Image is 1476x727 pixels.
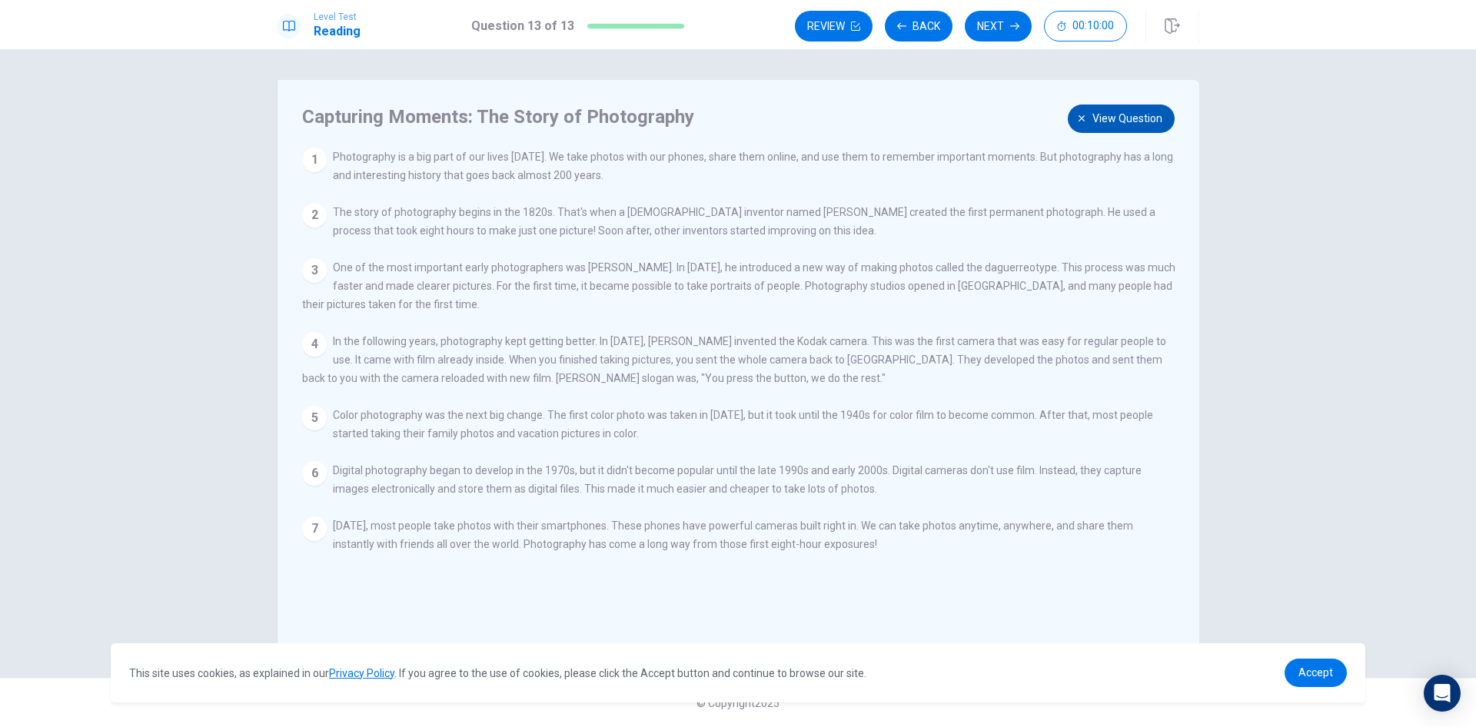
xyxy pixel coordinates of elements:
div: cookieconsent [111,643,1365,702]
a: Privacy Policy [329,667,394,679]
div: 3 [302,258,327,283]
button: Next [965,11,1032,41]
h1: Question 13 of 13 [471,17,574,35]
button: View question [1068,105,1175,133]
span: View question [1092,109,1162,128]
span: Level Test [314,12,361,22]
span: 00:10:00 [1072,20,1114,32]
span: This site uses cookies, as explained in our . If you agree to the use of cookies, please click th... [129,667,866,679]
span: © Copyright 2025 [696,697,780,709]
h1: Reading [314,22,361,41]
button: 00:10:00 [1044,11,1127,41]
span: In the following years, photography kept getting better. In [DATE], [PERSON_NAME] invented the Ko... [302,335,1166,384]
div: 6 [302,461,327,486]
div: 7 [302,516,327,541]
div: 5 [302,406,327,430]
span: One of the most important early photographers was [PERSON_NAME]. In [DATE], he introduced a new w... [302,261,1175,310]
div: 1 [302,148,327,172]
h4: Capturing Moments: The Story of Photography [302,105,1171,129]
span: [DATE], most people take photos with their smartphones. These phones have powerful cameras built ... [333,520,1133,550]
a: dismiss cookie message [1285,659,1347,687]
button: Review [795,11,873,41]
button: Back [885,11,952,41]
span: Digital photography began to develop in the 1970s, but it didn't become popular until the late 19... [333,464,1142,495]
div: Open Intercom Messenger [1424,675,1461,712]
span: Accept [1298,666,1333,679]
span: The story of photography begins in the 1820s. That's when a [DEMOGRAPHIC_DATA] inventor named [PE... [333,206,1155,237]
div: 2 [302,203,327,227]
div: 4 [302,332,327,357]
span: Color photography was the next big change. The first color photo was taken in [DATE], but it took... [333,409,1153,440]
span: Photography is a big part of our lives [DATE]. We take photos with our phones, share them online,... [333,151,1173,181]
